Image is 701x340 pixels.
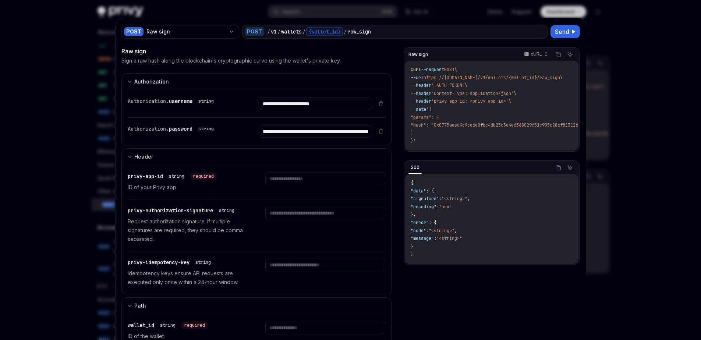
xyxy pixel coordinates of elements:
[565,163,575,173] button: Ask AI
[347,28,371,35] div: raw_sign
[411,130,413,136] span: }
[181,322,208,329] div: required
[411,212,416,217] span: },
[128,125,169,132] span: Authorization.
[128,173,163,180] span: privy-app-id
[128,207,213,214] span: privy-authorization-signature
[411,196,439,202] span: "signature"
[553,163,563,173] button: Copy the contents from the code block
[128,217,248,244] p: Request authorization signature. If multiple signatures are required, they should be comma separa...
[411,244,413,249] span: }
[411,220,429,226] span: "error"
[195,259,211,265] div: string
[198,126,214,132] div: string
[436,235,462,241] span: "<string>"
[560,75,563,81] span: \
[128,259,190,266] span: privy-idempotency-key
[465,82,467,88] span: \
[302,28,305,35] div: /
[121,73,392,90] button: expand input section
[411,98,431,104] span: --header
[281,28,302,35] div: wallets
[267,28,270,35] div: /
[306,27,343,36] div: {wallet_id}
[531,51,542,57] p: cURL
[128,322,154,329] span: wallet_id
[169,98,192,105] span: username
[426,106,431,112] span: '{
[553,50,563,59] button: Copy the contents from the code block
[444,67,454,72] span: POST
[411,235,434,241] span: "message"
[121,57,341,64] p: Sign a raw hash along the blockchain's cryptographic curve using the wallet's private key.
[134,301,146,310] div: Path
[128,183,248,192] p: ID of your Privy app.
[454,67,457,72] span: \
[426,228,429,234] span: :
[134,77,169,86] div: Authorization
[436,204,439,210] span: :
[277,28,280,35] div: /
[431,82,465,88] span: '[AUTH_TOKEN]
[169,125,192,132] span: password
[424,75,560,81] span: https://[DOMAIN_NAME]/v1/wallets/{wallet_id}/raw_sign
[128,98,217,105] div: Authorization.username
[411,188,426,194] span: "data"
[509,98,511,104] span: \
[245,27,264,36] div: POST
[555,27,569,36] span: Send
[128,98,169,105] span: Authorization.
[411,114,439,120] span: "params": {
[411,122,606,128] span: "hash": "0x0775aeed9c9ce6e0fbc4db25c5e4e6368029651c905c286f813126a09025a21e"
[128,259,214,266] div: privy-idempotency-key
[467,196,470,202] span: ,
[411,75,424,81] span: --url
[550,25,580,38] button: Send
[128,269,248,287] p: Idempotency keys ensure API requests are executed only once within a 24-hour window.
[411,67,421,72] span: curl
[121,148,392,165] button: expand input section
[219,208,234,213] div: string
[431,91,514,96] span: 'Content-Type: application/json'
[421,67,444,72] span: --request
[121,47,392,56] div: Raw sign
[434,235,436,241] span: :
[271,28,277,35] div: v1
[198,98,214,104] div: string
[146,28,226,35] div: Raw sign
[411,180,413,186] span: {
[124,27,144,36] div: POST
[431,98,509,104] span: 'privy-app-id: <privy-app-id>'
[411,91,431,96] span: --header
[128,125,217,132] div: Authorization.password
[408,52,428,57] span: Raw sign
[454,228,457,234] span: ,
[439,204,452,210] span: "hex"
[429,220,436,226] span: : {
[169,173,184,179] div: string
[160,322,176,328] div: string
[128,322,208,329] div: wallet_id
[411,82,431,88] span: --header
[134,152,153,161] div: Header
[439,196,442,202] span: :
[442,196,467,202] span: "<string>"
[426,188,434,194] span: : {
[128,207,237,214] div: privy-authorization-signature
[411,138,416,144] span: }'
[514,91,516,96] span: \
[411,228,426,234] span: "code"
[190,173,217,180] div: required
[344,28,347,35] div: /
[411,204,436,210] span: "encoding"
[121,297,392,314] button: expand input section
[408,163,422,172] div: 200
[121,24,239,39] button: POSTRaw sign
[429,228,454,234] span: "<string>"
[411,251,413,257] span: }
[411,106,426,112] span: --data
[520,48,551,61] button: cURL
[565,50,575,59] button: Ask AI
[128,173,217,180] div: privy-app-id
